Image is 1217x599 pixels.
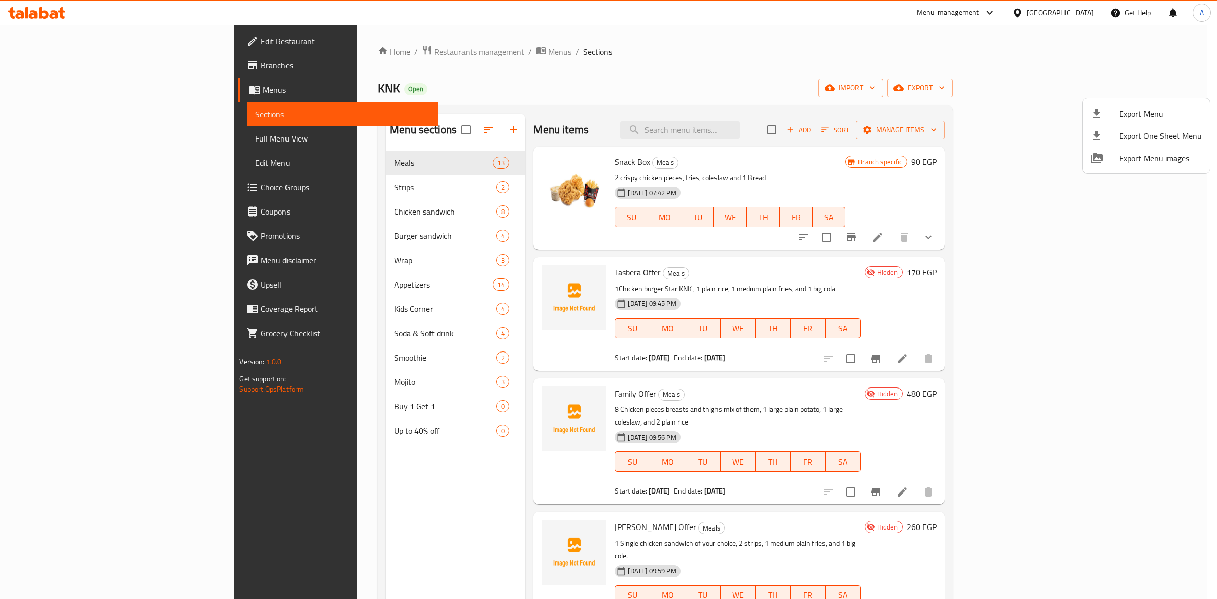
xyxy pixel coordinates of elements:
span: Export Menu [1119,108,1202,120]
li: Export Menu images [1083,147,1210,169]
li: Export menu items [1083,102,1210,125]
span: Export Menu images [1119,152,1202,164]
li: Export one sheet menu items [1083,125,1210,147]
span: Export One Sheet Menu [1119,130,1202,142]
